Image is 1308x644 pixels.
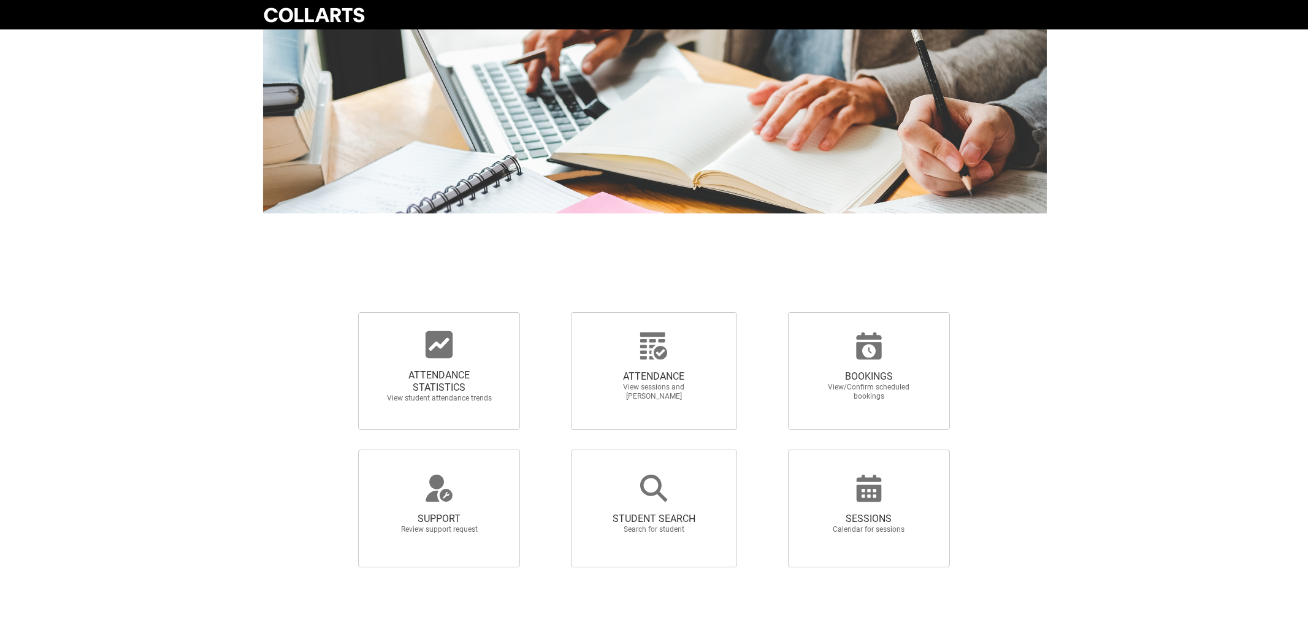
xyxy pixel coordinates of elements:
span: BOOKINGS [815,370,923,383]
span: Search for student [600,525,708,534]
span: View sessions and [PERSON_NAME] [600,383,708,401]
span: View student attendance trends [385,394,493,403]
span: ATTENDANCE [600,370,708,383]
span: SUPPORT [385,513,493,525]
span: View/Confirm scheduled bookings [815,383,923,401]
span: STUDENT SEARCH [600,513,708,525]
span: ATTENDANCE STATISTICS [385,369,493,394]
span: Review support request [385,525,493,534]
span: Calendar for sessions [815,525,923,534]
button: User Profile [1041,13,1047,14]
span: SESSIONS [815,513,923,525]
